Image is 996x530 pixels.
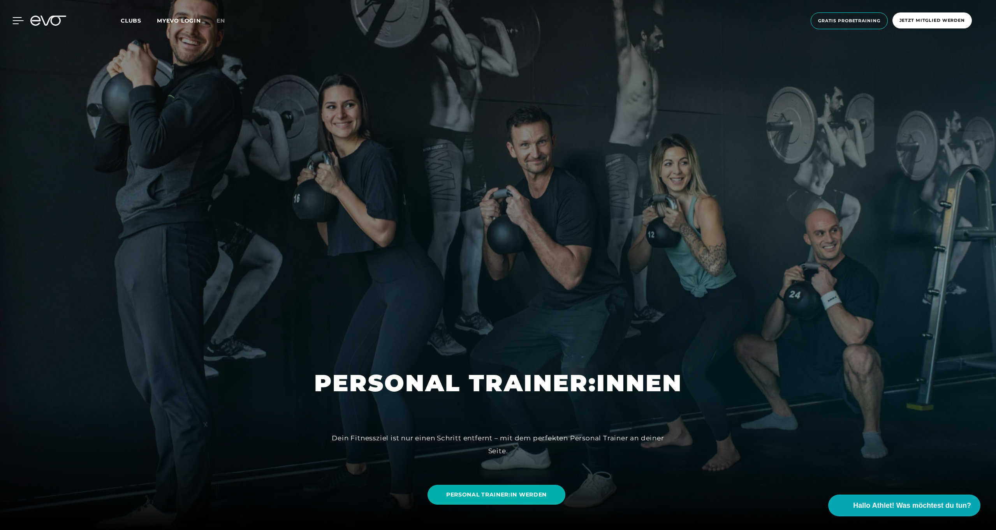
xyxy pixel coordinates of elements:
a: PERSONAL TRAINER:IN WERDEN [428,485,565,505]
span: Clubs [121,17,141,24]
div: Dein Fitnessziel ist nur einen Schritt entfernt – mit dem perfekten Personal Trainer an deiner Se... [323,432,673,457]
span: Jetzt Mitglied werden [899,17,965,24]
span: Gratis Probetraining [818,18,880,24]
span: PERSONAL TRAINER:IN WERDEN [446,491,547,499]
button: Hallo Athlet! Was möchtest du tun? [828,495,980,516]
a: MYEVO LOGIN [157,17,201,24]
a: Gratis Probetraining [808,12,890,29]
span: Hallo Athlet! Was möchtest du tun? [853,500,971,511]
span: en [216,17,225,24]
h1: PERSONAL TRAINER:INNEN [314,368,682,398]
a: en [216,16,234,25]
a: Jetzt Mitglied werden [890,12,974,29]
a: Clubs [121,17,157,24]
